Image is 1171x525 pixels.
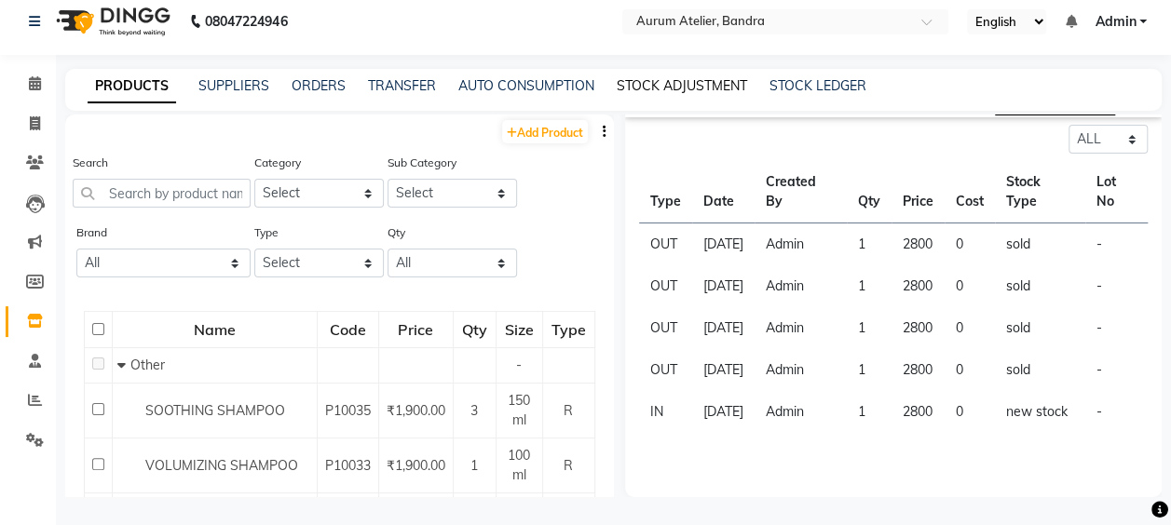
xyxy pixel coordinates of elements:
[508,392,530,428] span: 150 ml
[388,224,405,241] label: Qty
[995,265,1085,307] td: sold
[639,265,692,307] td: OUT
[325,457,371,474] span: P10033
[198,77,269,94] a: SUPPLIERS
[254,155,301,171] label: Category
[1085,307,1148,349] td: -
[254,224,279,241] label: Type
[117,357,130,373] span: Collapse Row
[502,120,588,143] a: Add Product
[639,349,692,391] td: OUT
[508,447,530,483] span: 100 ml
[847,349,892,391] td: 1
[847,223,892,266] td: 1
[847,391,892,433] td: 1
[755,161,847,223] th: Created By
[114,313,316,346] div: Name
[388,155,456,171] label: Sub Category
[995,391,1085,433] td: new stock
[755,391,847,433] td: Admin
[455,313,495,346] div: Qty
[470,457,478,474] span: 1
[755,223,847,266] td: Admin
[692,307,755,349] td: [DATE]
[995,161,1085,223] th: Stock Type
[380,313,452,346] div: Price
[1085,265,1148,307] td: -
[892,223,945,266] td: 2800
[564,457,573,474] span: R
[1095,12,1136,32] span: Admin
[639,161,692,223] th: Type
[1085,161,1148,223] th: Lot No
[892,349,945,391] td: 2800
[73,179,251,208] input: Search by product name or code
[130,357,165,373] span: Other
[1085,223,1148,266] td: -
[564,402,573,419] span: R
[847,265,892,307] td: 1
[769,77,866,94] a: STOCK LEDGER
[945,265,995,307] td: 0
[755,307,847,349] td: Admin
[692,265,755,307] td: [DATE]
[1085,349,1148,391] td: -
[73,155,108,171] label: Search
[892,391,945,433] td: 2800
[76,224,107,241] label: Brand
[292,77,346,94] a: ORDERS
[145,457,298,474] span: VOLUMIZING SHAMPOO
[892,307,945,349] td: 2800
[692,349,755,391] td: [DATE]
[755,265,847,307] td: Admin
[617,77,747,94] a: STOCK ADJUSTMENT
[692,223,755,266] td: [DATE]
[995,349,1085,391] td: sold
[945,223,995,266] td: 0
[458,77,594,94] a: AUTO CONSUMPTION
[319,313,377,346] div: Code
[497,313,541,346] div: Size
[544,313,593,346] div: Type
[387,457,445,474] span: ₹1,900.00
[639,307,692,349] td: OUT
[692,391,755,433] td: [DATE]
[145,402,285,419] span: SOOTHING SHAMPOO
[847,307,892,349] td: 1
[892,161,945,223] th: Price
[325,402,371,419] span: P10035
[88,70,176,103] a: PRODUCTS
[945,391,995,433] td: 0
[945,349,995,391] td: 0
[995,307,1085,349] td: sold
[387,402,445,419] span: ₹1,900.00
[470,402,478,419] span: 3
[995,223,1085,266] td: sold
[516,357,522,373] span: -
[692,161,755,223] th: Date
[639,223,692,266] td: OUT
[945,307,995,349] td: 0
[639,391,692,433] td: IN
[368,77,436,94] a: TRANSFER
[755,349,847,391] td: Admin
[892,265,945,307] td: 2800
[847,161,892,223] th: Qty
[945,161,995,223] th: Cost
[1085,391,1148,433] td: -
